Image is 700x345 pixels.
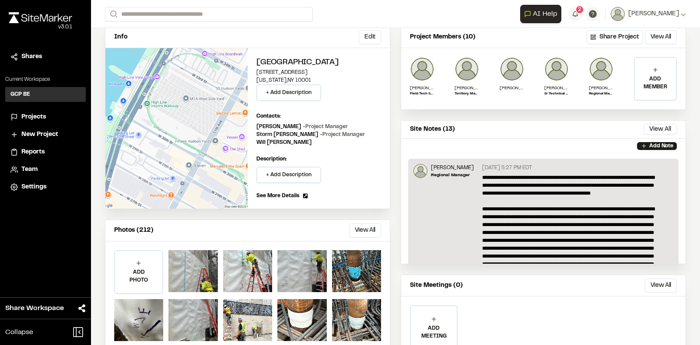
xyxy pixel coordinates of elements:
[115,268,162,284] p: ADD PHOTO
[611,7,625,21] img: User
[568,7,582,21] button: 2
[256,123,348,131] p: [PERSON_NAME]
[645,279,677,293] button: View All
[410,57,434,81] img: James Rosso
[21,165,38,174] span: Team
[544,85,569,91] p: [PERSON_NAME]
[410,281,463,290] p: Site Meetings (0)
[10,112,80,122] a: Projects
[21,112,46,122] span: Projects
[256,77,381,84] p: [US_STATE] , NY 10001
[256,139,311,146] p: Will [PERSON_NAME]
[10,130,80,139] a: New Project
[114,32,127,42] p: Info
[482,164,532,172] p: [DATE] 5:27 PM EDT
[256,155,381,163] p: Description:
[256,167,321,183] button: + Add Description
[645,30,677,44] button: View All
[544,57,569,81] img: Dennis Brown
[320,132,365,137] span: - Project Manager
[411,324,457,340] p: ADD MEETING
[533,9,557,19] span: AI Help
[644,124,677,135] button: View All
[455,91,479,97] p: Territory Manager
[114,226,154,235] p: Photos (212)
[10,91,30,98] h3: GCP BE
[21,147,45,157] span: Reports
[10,165,80,174] a: Team
[349,223,381,237] button: View All
[500,57,524,81] img: Kelley Panariello
[256,57,381,69] h2: [GEOGRAPHIC_DATA]
[589,57,613,81] img: Craig Boucher
[544,91,569,97] p: Sr Technical Services
[431,172,474,178] p: Regional Manager
[635,75,676,91] p: ADD MEMBER
[9,23,72,31] div: Oh geez...please don't...
[520,5,565,23] div: Open AI Assistant
[455,85,479,91] p: [PERSON_NAME]
[256,69,381,77] p: [STREET_ADDRESS]
[410,85,434,91] p: [PERSON_NAME]
[359,30,381,44] button: Edit
[589,85,613,91] p: [PERSON_NAME]
[256,192,299,200] span: See More Details
[303,125,348,129] span: - Project Manager
[256,131,365,139] p: Storm [PERSON_NAME]
[611,7,686,21] button: [PERSON_NAME]
[21,130,58,139] span: New Project
[413,164,427,178] img: Craig Boucher
[10,182,80,192] a: Settings
[455,57,479,81] img: Brad
[5,76,86,84] p: Current Workspace
[5,303,64,314] span: Share Workspace
[578,6,581,14] span: 2
[520,5,561,23] button: Open AI Assistant
[410,91,434,97] p: Field Tech Service Rep.
[410,32,476,42] p: Project Members (10)
[10,147,80,157] a: Reports
[410,125,455,134] p: Site Notes (13)
[256,84,321,101] button: + Add Description
[587,30,643,44] button: Share Project
[431,164,474,172] p: [PERSON_NAME]
[5,327,33,338] span: Collapse
[21,182,46,192] span: Settings
[589,91,613,97] p: Regional Manager
[9,12,72,23] img: rebrand.png
[500,85,524,91] p: [PERSON_NAME]
[105,7,121,21] button: Search
[628,9,679,19] span: [PERSON_NAME]
[10,52,80,62] a: Shares
[256,112,281,120] p: Contacts:
[21,52,42,62] span: Shares
[649,142,673,150] p: Add Note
